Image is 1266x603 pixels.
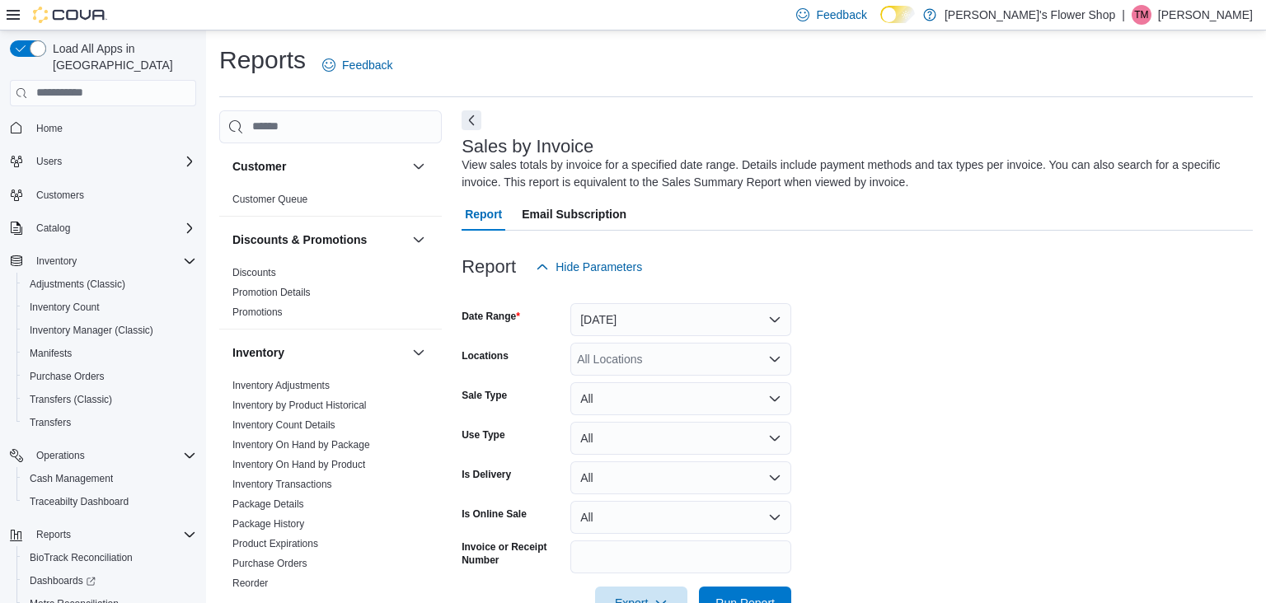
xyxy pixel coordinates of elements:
button: Hide Parameters [529,250,649,283]
h3: Sales by Invoice [462,137,593,157]
span: Promotions [232,306,283,319]
span: Inventory Count Details [232,418,335,432]
a: Package History [232,518,304,530]
span: Inventory Manager (Classic) [30,324,153,337]
span: Inventory [36,255,77,268]
span: Traceabilty Dashboard [23,492,196,512]
button: All [570,382,791,415]
a: Transfers (Classic) [23,390,119,409]
span: Feedback [342,57,392,73]
h3: Inventory [232,344,284,361]
a: Customers [30,185,91,205]
button: Next [462,110,481,130]
span: Feedback [816,7,866,23]
button: Transfers (Classic) [16,388,203,411]
span: BioTrack Reconciliation [23,548,196,568]
a: Promotion Details [232,287,311,298]
span: Package Details [232,498,304,511]
button: Home [3,116,203,140]
label: Sale Type [462,389,507,402]
span: Reports [30,525,196,545]
a: Inventory by Product Historical [232,400,367,411]
a: Inventory Manager (Classic) [23,320,160,340]
button: Reports [30,525,77,545]
span: Transfers (Classic) [23,390,196,409]
button: Open list of options [768,353,781,366]
div: Discounts & Promotions [219,263,442,329]
span: Email Subscription [522,198,626,231]
a: Traceabilty Dashboard [23,492,135,512]
a: Purchase Orders [232,558,307,569]
span: Load All Apps in [GEOGRAPHIC_DATA] [46,40,196,73]
span: BioTrack Reconciliation [30,551,133,564]
span: Customers [36,189,84,202]
span: Adjustments (Classic) [30,278,125,291]
span: Operations [36,449,85,462]
button: Inventory Manager (Classic) [16,319,203,342]
button: BioTrack Reconciliation [16,546,203,569]
p: [PERSON_NAME] [1158,5,1253,25]
button: Inventory [3,250,203,273]
a: BioTrack Reconciliation [23,548,139,568]
button: Users [3,150,203,173]
span: Inventory Manager (Classic) [23,320,196,340]
h3: Report [462,257,516,277]
span: Inventory Count [30,301,100,314]
span: Transfers [23,413,196,432]
a: Package Details [232,498,304,510]
label: Is Online Sale [462,507,527,521]
button: Operations [30,446,91,465]
span: Product Expirations [232,537,318,550]
a: Inventory On Hand by Product [232,459,365,470]
a: Customer Queue [232,194,307,205]
button: Customer [409,157,429,176]
label: Date Range [462,310,520,323]
button: [DATE] [570,303,791,336]
button: Adjustments (Classic) [16,273,203,296]
span: Dashboards [23,571,196,591]
div: View sales totals by invoice for a specified date range. Details include payment methods and tax ... [462,157,1245,191]
button: Traceabilty Dashboard [16,490,203,513]
label: Is Delivery [462,468,511,481]
button: Inventory [30,251,83,271]
a: Reorder [232,577,268,589]
span: Adjustments (Classic) [23,274,196,294]
a: Inventory On Hand by Package [232,439,370,451]
span: Cash Management [23,469,196,488]
span: Inventory On Hand by Product [232,458,365,471]
button: Inventory Count [16,296,203,319]
input: Dark Mode [880,6,915,23]
span: Purchase Orders [23,367,196,386]
h1: Reports [219,44,306,77]
button: Inventory [232,344,406,361]
a: Cash Management [23,469,120,488]
span: Operations [30,446,196,465]
span: Manifests [30,347,72,360]
span: Transfers (Classic) [30,393,112,406]
button: All [570,461,791,494]
span: Home [30,118,196,138]
span: Catalog [36,222,70,235]
button: All [570,501,791,534]
button: Discounts & Promotions [409,230,429,250]
span: Reorder [232,577,268,590]
label: Locations [462,349,509,362]
span: Dark Mode [880,23,881,24]
button: Manifests [16,342,203,365]
button: Operations [3,444,203,467]
button: Inventory [409,343,429,362]
div: Thomas Morse [1132,5,1151,25]
a: Dashboards [16,569,203,592]
span: Package History [232,517,304,531]
span: Cash Management [30,472,113,485]
button: Discounts & Promotions [232,231,406,248]
p: [PERSON_NAME]'s Flower Shop [945,5,1115,25]
span: Discounts [232,266,276,279]
span: Inventory [30,251,196,271]
a: Purchase Orders [23,367,111,386]
span: Inventory Transactions [232,478,332,491]
span: Reports [36,528,71,541]
a: Inventory Count [23,297,106,317]
span: Customer Queue [232,193,307,206]
span: Users [36,155,62,168]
